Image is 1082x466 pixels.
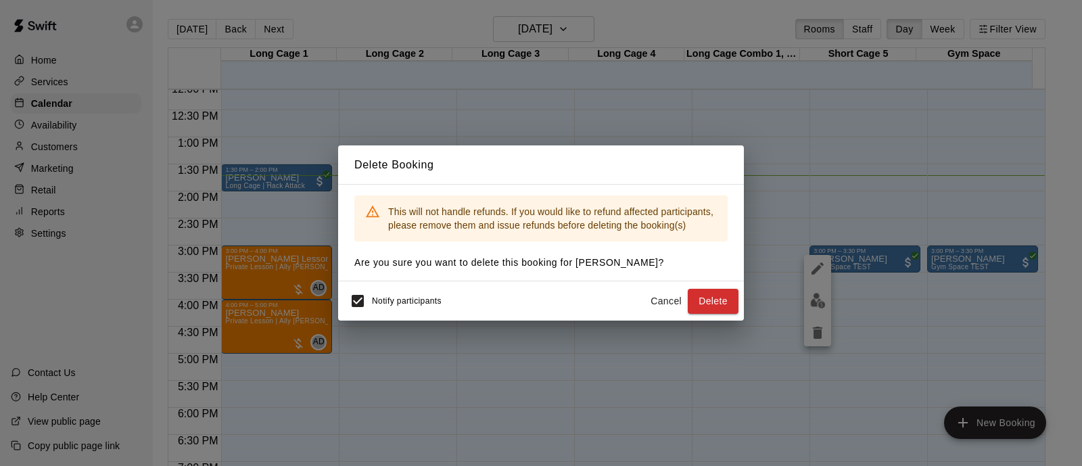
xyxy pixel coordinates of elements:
p: Are you sure you want to delete this booking for [PERSON_NAME] ? [354,256,728,270]
span: Notify participants [372,297,442,306]
h2: Delete Booking [338,145,744,185]
div: This will not handle refunds. If you would like to refund affected participants, please remove th... [388,200,717,237]
button: Delete [688,289,738,314]
button: Cancel [644,289,688,314]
